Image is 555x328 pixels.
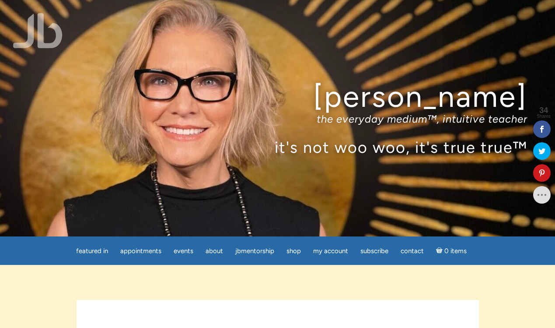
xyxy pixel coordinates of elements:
p: the everyday medium™, intuitive teacher [28,113,527,125]
a: Appointments [115,243,167,260]
span: Contact [401,247,424,255]
span: 34 [537,106,551,114]
a: Subscribe [355,243,394,260]
img: Jamie Butler. The Everyday Medium [13,13,63,48]
span: Appointments [120,247,161,255]
span: 0 items [444,248,467,254]
i: Cart [436,247,444,255]
span: Shop [286,247,301,255]
a: Shop [281,243,306,260]
span: JBMentorship [235,247,274,255]
a: JBMentorship [230,243,279,260]
a: Events [168,243,199,260]
a: About [200,243,228,260]
a: My Account [308,243,353,260]
a: Cart0 items [431,242,472,260]
span: featured in [76,247,108,255]
a: featured in [71,243,113,260]
h1: [PERSON_NAME] [28,80,527,113]
a: Contact [395,243,429,260]
span: Shares [537,114,551,119]
span: About [206,247,223,255]
p: it's not woo woo, it's true true™ [28,138,527,156]
span: Events [174,247,193,255]
span: My Account [313,247,348,255]
span: Subscribe [360,247,388,255]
